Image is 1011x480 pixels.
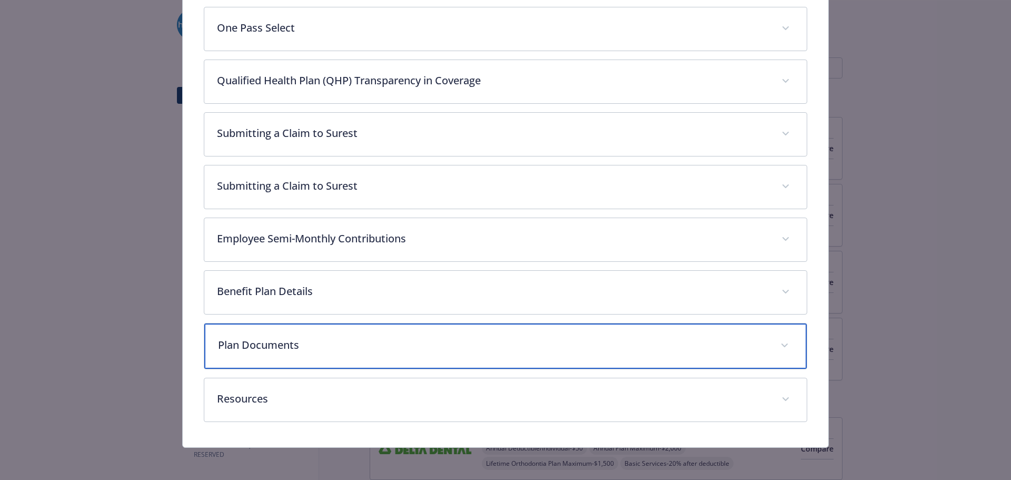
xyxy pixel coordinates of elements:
[217,283,769,299] p: Benefit Plan Details
[204,165,807,209] div: Submitting a Claim to Surest
[204,378,807,422] div: Resources
[217,391,769,407] p: Resources
[218,337,768,353] p: Plan Documents
[217,73,769,89] p: Qualified Health Plan (QHP) Transparency in Coverage
[217,231,769,247] p: Employee Semi-Monthly Contributions
[204,113,807,156] div: Submitting a Claim to Surest
[204,324,807,369] div: Plan Documents
[217,178,769,194] p: Submitting a Claim to Surest
[204,60,807,103] div: Qualified Health Plan (QHP) Transparency in Coverage
[204,7,807,51] div: One Pass Select
[204,218,807,261] div: Employee Semi-Monthly Contributions
[217,20,769,36] p: One Pass Select
[217,125,769,141] p: Submitting a Claim to Surest
[204,271,807,314] div: Benefit Plan Details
